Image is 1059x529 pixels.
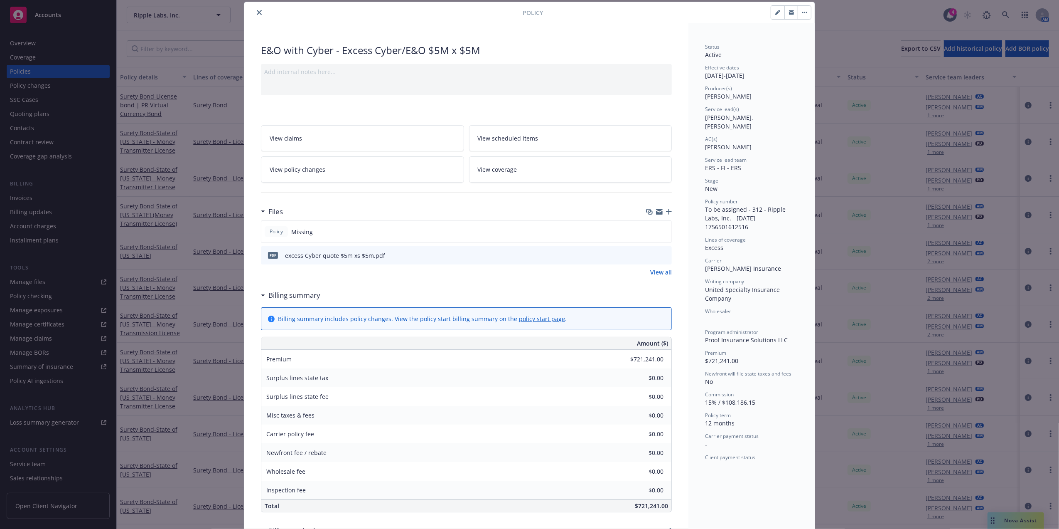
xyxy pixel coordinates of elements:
input: 0.00 [614,465,668,478]
span: ERS - FI - ERS [705,164,741,172]
span: pdf [268,252,278,258]
span: Total [265,502,279,510]
span: - [705,440,707,448]
h3: Files [268,206,283,217]
a: View claims [261,125,464,151]
span: Missing [291,227,313,236]
span: Producer(s) [705,85,732,92]
div: Add internal notes here... [264,67,668,76]
button: preview file [661,251,668,260]
span: Wholesaler [705,308,731,315]
span: Newfront fee / rebate [266,449,327,457]
span: Policy [523,8,543,17]
span: View policy changes [270,165,325,174]
span: Carrier payment status [705,433,759,440]
button: close [254,7,264,17]
input: 0.00 [614,484,668,497]
h3: Billing summary [268,290,320,301]
span: New [705,185,717,193]
span: Commission [705,391,734,398]
span: View coverage [478,165,517,174]
div: Billing summary includes policy changes. View the policy start billing summary on the . [278,314,567,323]
div: Excess [705,243,798,252]
span: Policy [268,228,285,235]
span: Policy term [705,412,731,419]
input: 0.00 [614,409,668,422]
span: Surplus lines state fee [266,393,329,400]
span: Lines of coverage [705,236,746,243]
input: 0.00 [614,428,668,440]
input: 0.00 [614,372,668,384]
span: View claims [270,134,302,143]
span: Stage [705,177,718,184]
span: [PERSON_NAME] [705,143,752,151]
span: Inspection fee [266,486,306,494]
a: policy start page [519,315,565,323]
span: Wholesale fee [266,467,305,475]
a: View scheduled items [469,125,672,151]
span: United Specialty Insurance Company [705,286,781,302]
span: Surplus lines state tax [266,374,328,382]
span: Policy number [705,198,738,205]
div: Billing summary [261,290,320,301]
span: Active [705,51,722,59]
span: Service lead team [705,156,747,163]
input: 0.00 [614,391,668,403]
span: [PERSON_NAME] Insurance [705,264,781,272]
span: Misc taxes & fees [266,411,315,419]
span: Service lead(s) [705,106,739,113]
span: Premium [705,349,726,356]
span: Status [705,43,720,50]
div: excess Cyber quote $5m xs $5m.pdf [285,251,385,260]
span: $721,241.00 [635,502,668,510]
span: - [705,315,707,323]
span: $721,241.00 [705,357,738,365]
span: [PERSON_NAME] [705,92,752,100]
span: [PERSON_NAME], [PERSON_NAME] [705,114,755,130]
input: 0.00 [614,353,668,366]
span: No [705,378,713,386]
span: Effective dates [705,64,739,71]
input: 0.00 [614,447,668,459]
span: Amount ($) [637,339,668,348]
span: AC(s) [705,136,717,143]
a: View policy changes [261,156,464,183]
span: Carrier [705,257,722,264]
div: [DATE] - [DATE] [705,64,798,80]
div: Files [261,206,283,217]
span: Carrier policy fee [266,430,314,438]
span: Newfront will file state taxes and fees [705,370,791,377]
span: Client payment status [705,454,755,461]
span: View scheduled items [478,134,538,143]
button: download file [648,251,654,260]
a: View coverage [469,156,672,183]
span: Program administrator [705,329,758,336]
span: Writing company [705,278,744,285]
span: 15% / $108,186.15 [705,398,755,406]
a: View all [650,268,672,277]
span: To be assigned - 312 - Ripple Labs, Inc. - [DATE] 1756501612516 [705,205,787,231]
span: 12 months [705,419,735,427]
span: - [705,461,707,469]
span: Proof Insurance Solutions LLC [705,336,788,344]
div: E&O with Cyber - Excess Cyber/E&O $5M x $5M [261,43,672,57]
span: Premium [266,355,292,363]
